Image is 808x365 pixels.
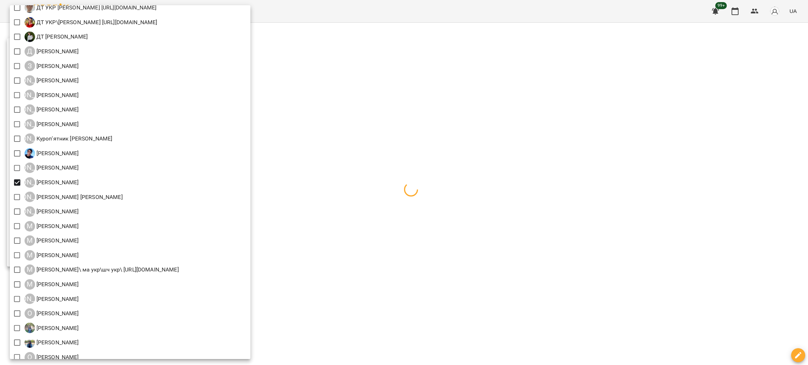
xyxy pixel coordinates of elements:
[25,250,79,261] a: М [PERSON_NAME]
[25,308,79,319] div: Оксана Ушакова
[35,76,79,85] p: [PERSON_NAME]
[35,266,179,274] p: [PERSON_NAME]\ ма укр\шч укр\ [URL][DOMAIN_NAME]
[35,251,79,260] p: [PERSON_NAME]
[35,236,79,245] p: [PERSON_NAME]
[25,308,35,319] div: О
[25,294,35,304] div: [PERSON_NAME]
[25,206,79,217] a: [PERSON_NAME] [PERSON_NAME]
[35,47,79,56] p: [PERSON_NAME]
[25,264,179,275] div: Мойсук Надія\ ма укр\шч укр\ https://us06web.zoom.us/j/84559859332
[25,206,79,217] div: Лісняк Оксана
[25,119,35,130] div: [PERSON_NAME]
[25,17,35,28] img: Д
[25,221,79,232] div: Марина Альхімович
[25,90,35,100] div: [PERSON_NAME]
[35,62,79,70] p: [PERSON_NAME]
[25,148,35,159] img: Л
[25,104,79,115] div: Костишак Ілона
[25,221,79,232] a: М [PERSON_NAME]
[25,90,79,100] div: Кордон Олена
[25,104,79,115] a: [PERSON_NAME] [PERSON_NAME]
[25,61,79,71] div: Зверєва Анастасія
[25,32,88,42] a: Д ДТ [PERSON_NAME]
[25,46,79,57] div: Данилюк Анастасія
[25,279,35,290] div: М
[35,353,79,361] p: [PERSON_NAME]
[25,294,79,304] div: Наталія Балашова
[25,75,35,86] div: [PERSON_NAME]
[25,352,79,363] div: Олійник Валентин
[35,135,113,143] p: Куроп'ятник [PERSON_NAME]
[35,338,79,347] p: [PERSON_NAME]
[25,75,79,86] div: Кожевнікова Наталія
[35,91,79,99] p: [PERSON_NAME]
[25,32,88,42] div: ДТ Чавага Вікторія
[25,177,79,188] a: [PERSON_NAME] [PERSON_NAME]
[25,104,35,115] div: [PERSON_NAME]
[25,119,79,130] a: [PERSON_NAME] [PERSON_NAME]
[25,61,35,71] div: З
[25,264,35,275] div: М
[35,149,79,158] p: [PERSON_NAME]
[25,250,35,261] div: М
[25,46,35,57] div: Д
[25,192,35,202] div: [PERSON_NAME]
[25,192,123,202] div: Ліпатьєва Ольга
[25,235,35,246] div: М
[25,133,35,144] div: [PERSON_NAME]
[35,324,79,332] p: [PERSON_NAME]
[25,235,79,246] a: М [PERSON_NAME]
[25,163,79,173] div: Литвин Галина
[25,75,79,86] a: [PERSON_NAME] [PERSON_NAME]
[25,308,79,319] a: О [PERSON_NAME]
[25,206,35,217] div: [PERSON_NAME]
[25,163,35,173] div: [PERSON_NAME]
[25,294,79,304] a: [PERSON_NAME] [PERSON_NAME]
[25,352,35,363] div: О
[25,163,79,173] a: [PERSON_NAME] [PERSON_NAME]
[35,178,79,187] p: [PERSON_NAME]
[35,207,79,216] p: [PERSON_NAME]
[25,323,79,333] a: О [PERSON_NAME]
[25,279,79,290] a: М [PERSON_NAME]
[25,235,79,246] div: Матвійчук Богдана
[25,133,113,144] div: Куроп'ятник Ольга
[25,177,35,188] div: [PERSON_NAME]
[35,105,79,114] p: [PERSON_NAME]
[35,280,79,289] p: [PERSON_NAME]
[25,221,35,232] div: М
[25,279,79,290] div: Мосюра Лариса
[35,309,79,318] p: [PERSON_NAME]
[35,4,157,12] p: ДТ УКР [PERSON_NAME] [URL][DOMAIN_NAME]
[35,222,79,230] p: [PERSON_NAME]
[25,2,157,13] a: Д ДТ УКР [PERSON_NAME] [URL][DOMAIN_NAME]
[25,337,79,348] a: О [PERSON_NAME]
[25,337,79,348] div: Олійник Алла
[35,295,79,303] p: [PERSON_NAME]
[25,61,79,71] a: З [PERSON_NAME]
[25,250,79,261] div: Медюх Руслана
[25,32,35,42] img: Д
[25,119,79,130] div: Курбанова Софія
[25,177,79,188] div: Луньова Ганна
[25,192,123,202] a: [PERSON_NAME] [PERSON_NAME] [PERSON_NAME]
[35,120,79,129] p: [PERSON_NAME]
[35,18,157,27] p: ДТ УКР\[PERSON_NAME] [URL][DOMAIN_NAME]
[25,148,79,159] a: Л [PERSON_NAME]
[25,2,35,13] img: Д
[35,33,88,41] p: ДТ [PERSON_NAME]
[25,2,157,13] div: ДТ УКР Колоша Катерина https://us06web.zoom.us/j/84976667317
[25,323,35,333] img: О
[25,337,35,348] img: О
[35,164,79,172] p: [PERSON_NAME]
[25,90,79,100] a: [PERSON_NAME] [PERSON_NAME]
[25,264,179,275] a: М [PERSON_NAME]\ ма укр\шч укр\ [URL][DOMAIN_NAME]
[25,46,79,57] a: Д [PERSON_NAME]
[35,193,123,201] p: [PERSON_NAME] [PERSON_NAME]
[25,17,157,28] div: ДТ УКР\РОС Абасова Сабіна https://us06web.zoom.us/j/84886035086
[25,133,113,144] a: [PERSON_NAME] Куроп'ятник [PERSON_NAME]
[25,323,79,333] div: Оладько Марія
[25,352,79,363] a: О [PERSON_NAME]
[25,17,157,28] a: Д ДТ УКР\[PERSON_NAME] [URL][DOMAIN_NAME]
[25,148,79,159] div: Легоша Олексій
